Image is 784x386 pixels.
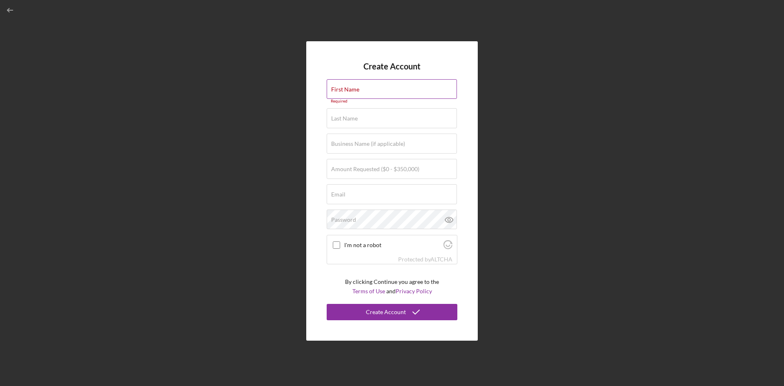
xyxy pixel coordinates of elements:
[363,62,421,71] h4: Create Account
[327,304,457,320] button: Create Account
[331,216,356,223] label: Password
[443,243,452,250] a: Visit Altcha.org
[331,86,359,93] label: First Name
[331,141,405,147] label: Business Name (if applicable)
[396,288,432,295] a: Privacy Policy
[430,256,452,263] a: Visit Altcha.org
[331,115,358,122] label: Last Name
[366,304,406,320] div: Create Account
[344,242,441,248] label: I'm not a robot
[352,288,385,295] a: Terms of Use
[327,99,457,104] div: Required
[345,277,439,296] p: By clicking Continue you agree to the and
[331,191,345,198] label: Email
[398,256,452,263] div: Protected by
[331,166,419,172] label: Amount Requested ($0 - $350,000)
